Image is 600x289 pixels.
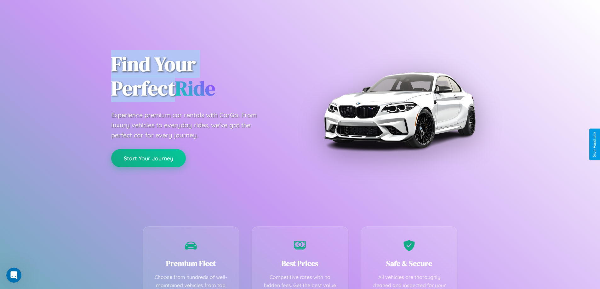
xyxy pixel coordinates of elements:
button: Start Your Journey [111,149,186,167]
p: Experience premium car rentals with CarGo. From luxury vehicles to everyday rides, we've got the ... [111,110,269,140]
h3: Premium Fleet [152,258,230,269]
h3: Best Prices [261,258,339,269]
div: Give Feedback [592,132,597,157]
span: Ride [175,75,215,102]
iframe: Intercom live chat [6,268,21,283]
h1: Find Your Perfect [111,52,291,101]
h3: Safe & Secure [371,258,448,269]
img: Premium BMW car rental vehicle [321,31,478,189]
